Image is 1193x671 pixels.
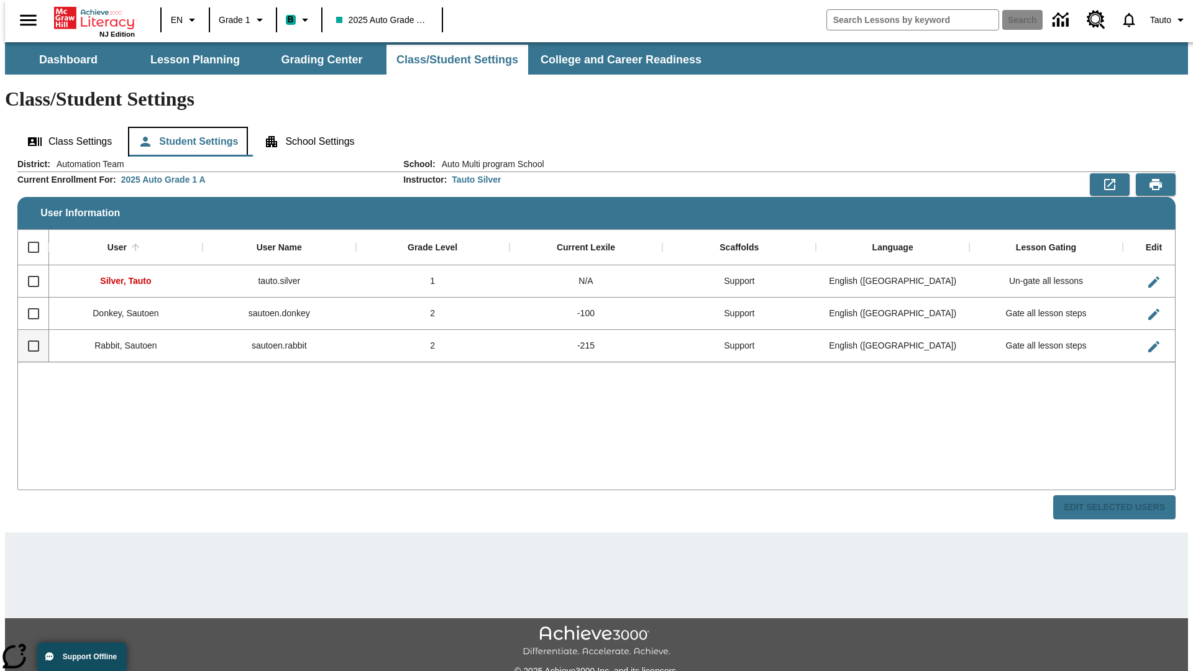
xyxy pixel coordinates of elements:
[720,242,759,253] div: Scaffolds
[171,14,183,27] span: EN
[214,9,272,31] button: Grade: Grade 1, Select a grade
[1141,302,1166,327] button: Edit User
[662,330,816,362] div: Support
[17,127,1176,157] div: Class/Student Settings
[281,9,318,31] button: Boost Class color is teal. Change class color
[6,45,130,75] button: Dashboard
[827,10,999,30] input: search field
[969,265,1123,298] div: Un-gate all lessons
[128,127,248,157] button: Student Settings
[1045,3,1079,37] a: Data Center
[5,42,1188,75] div: SubNavbar
[1146,242,1162,253] div: Edit
[63,652,117,661] span: Support Offline
[510,330,663,362] div: -215
[436,158,544,170] span: Auto Multi program School
[17,127,122,157] button: Class Settings
[99,30,135,38] span: NJ Edition
[165,9,205,31] button: Language: EN, Select a language
[203,265,356,298] div: tauto.silver
[969,298,1123,330] div: Gate all lesson steps
[510,265,663,298] div: N/A
[523,626,670,657] img: Achieve3000 Differentiate Accelerate Achieve
[662,265,816,298] div: Support
[403,175,447,185] h2: Instructor :
[1141,334,1166,359] button: Edit User
[17,175,116,185] h2: Current Enrollment For :
[531,45,711,75] button: College and Career Readiness
[356,265,510,298] div: 1
[5,45,713,75] div: SubNavbar
[403,159,435,170] h2: School :
[203,330,356,362] div: sautoen.rabbit
[10,2,47,39] button: Open side menu
[452,173,501,186] div: Tauto Silver
[510,298,663,330] div: -100
[133,45,257,75] button: Lesson Planning
[1113,4,1145,36] a: Notifications
[1090,173,1130,196] button: Export to CSV
[203,298,356,330] div: sautoen.donkey
[254,127,364,157] button: School Settings
[356,330,510,362] div: 2
[336,14,428,27] span: 2025 Auto Grade 1 A
[1141,270,1166,294] button: Edit User
[288,12,294,27] span: B
[969,330,1123,362] div: Gate all lesson steps
[93,308,158,318] span: Donkey, Sautoen
[816,298,969,330] div: English (US)
[100,276,151,286] span: Silver, Tauto
[219,14,250,27] span: Grade 1
[54,6,135,30] a: Home
[1136,173,1176,196] button: Print Preview
[557,242,615,253] div: Current Lexile
[17,159,50,170] h2: District :
[17,158,1176,520] div: User Information
[872,242,913,253] div: Language
[816,265,969,298] div: English (US)
[94,340,157,350] span: Rabbit, Sautoen
[54,4,135,38] div: Home
[5,88,1188,111] h1: Class/Student Settings
[40,208,120,219] span: User Information
[1150,14,1171,27] span: Tauto
[37,642,127,671] button: Support Offline
[107,242,127,253] div: User
[121,173,206,186] div: 2025 Auto Grade 1 A
[408,242,457,253] div: Grade Level
[257,242,302,253] div: User Name
[816,330,969,362] div: English (US)
[356,298,510,330] div: 2
[260,45,384,75] button: Grading Center
[386,45,528,75] button: Class/Student Settings
[662,298,816,330] div: Support
[50,158,124,170] span: Automation Team
[1145,9,1193,31] button: Profile/Settings
[1016,242,1076,253] div: Lesson Gating
[1079,3,1113,37] a: Resource Center, Will open in new tab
